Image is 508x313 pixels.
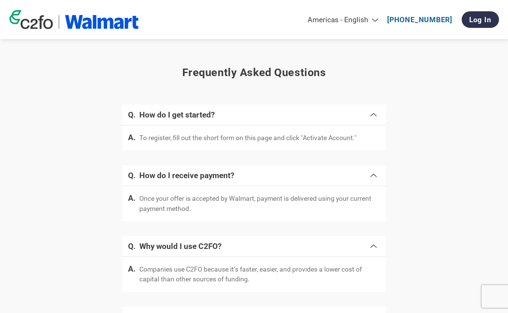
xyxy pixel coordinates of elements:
[139,171,369,180] h4: How do I receive payment?
[387,15,452,24] a: [PHONE_NUMBER]
[9,10,53,29] img: c2fo logo
[139,133,357,143] p: To register, fill out the short form on this page and click "Activate Account."
[65,15,139,29] img: Walmart
[139,194,380,214] p: Once your offer is accepted by Walmart, payment is delivered using your current payment method.
[139,242,369,251] h4: Why would I use C2FO?
[18,66,490,79] h3: Frequently asked questions
[462,11,499,28] a: Log In
[139,110,369,119] h4: How do I get started?
[139,264,380,284] p: Companies use C2FO because it’s faster, easier, and provides a lower cost of capital than other s...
